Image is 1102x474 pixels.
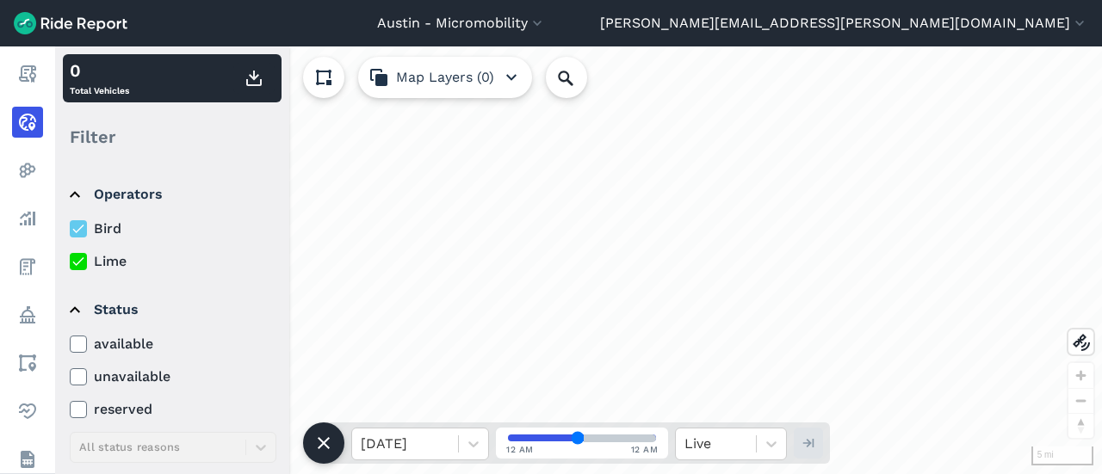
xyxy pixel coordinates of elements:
[12,107,43,138] a: Realtime
[358,57,532,98] button: Map Layers (0)
[55,46,1102,474] div: loading
[70,170,274,219] summary: Operators
[70,399,276,420] label: reserved
[12,58,43,89] a: Report
[12,251,43,282] a: Fees
[631,443,659,456] span: 12 AM
[12,155,43,186] a: Heatmaps
[600,13,1088,34] button: [PERSON_NAME][EMAIL_ADDRESS][PERSON_NAME][DOMAIN_NAME]
[63,110,282,163] div: Filter
[377,13,546,34] button: Austin - Micromobility
[70,366,276,387] label: unavailable
[70,286,274,334] summary: Status
[546,57,615,98] input: Search Location or Vehicles
[70,58,129,83] div: 0
[12,348,43,379] a: Areas
[12,299,43,330] a: Policy
[506,443,534,456] span: 12 AM
[12,396,43,427] a: Health
[70,251,276,272] label: Lime
[14,12,127,34] img: Ride Report
[70,58,129,99] div: Total Vehicles
[70,334,276,354] label: available
[70,219,276,239] label: Bird
[12,203,43,234] a: Analyze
